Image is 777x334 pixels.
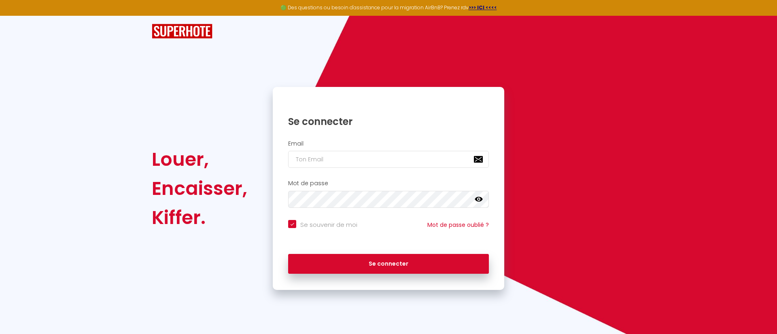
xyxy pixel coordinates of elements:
[288,151,489,168] input: Ton Email
[288,140,489,147] h2: Email
[288,115,489,128] h1: Se connecter
[427,221,489,229] a: Mot de passe oublié ?
[152,24,212,39] img: SuperHote logo
[152,145,247,174] div: Louer,
[288,254,489,274] button: Se connecter
[288,180,489,187] h2: Mot de passe
[152,174,247,203] div: Encaisser,
[152,203,247,232] div: Kiffer.
[469,4,497,11] a: >>> ICI <<<<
